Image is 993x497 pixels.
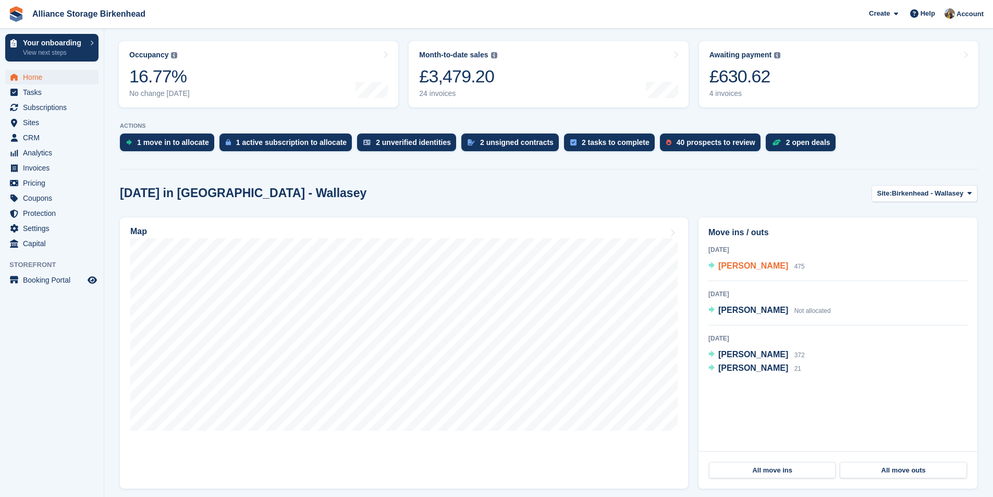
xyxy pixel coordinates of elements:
a: menu [5,236,99,251]
a: 40 prospects to review [660,134,766,156]
img: tab_keywords_by_traffic_grey.svg [105,60,114,69]
img: verify_identity-adf6edd0f0f0b5bbfe63781bf79b02c33cf7c696d77639b501bdc392416b5a36.svg [363,139,371,146]
a: menu [5,146,99,160]
a: menu [5,221,99,236]
div: 40 prospects to review [677,138,755,147]
a: menu [5,191,99,205]
a: [PERSON_NAME] Not allocated [708,304,831,318]
p: Your onboarding [23,39,85,46]
span: Invoices [23,161,85,175]
span: Booking Portal [23,273,85,287]
div: 2 unverified identities [376,138,451,147]
span: [PERSON_NAME] [718,350,788,359]
img: deal-1b604bf984904fb50ccaf53a9ad4b4a5d6e5aea283cecdc64d6e3604feb123c2.svg [772,139,781,146]
h2: Map [130,227,147,236]
a: menu [5,115,99,130]
p: View next steps [23,48,85,57]
img: active_subscription_to_allocate_icon-d502201f5373d7db506a760aba3b589e785aa758c864c3986d89f69b8ff3... [226,139,231,146]
div: Awaiting payment [709,51,772,59]
div: Occupancy [129,51,168,59]
div: 1 active subscription to allocate [236,138,347,147]
button: Site: Birkenhead - Wallasey [872,185,977,202]
a: Month-to-date sales £3,479.20 24 invoices [409,41,688,107]
div: No change [DATE] [129,89,190,98]
span: Coupons [23,191,85,205]
span: [PERSON_NAME] [718,261,788,270]
img: icon-info-grey-7440780725fd019a000dd9b08b2336e03edf1995a4989e88bcd33f0948082b44.svg [171,52,177,58]
img: tab_domain_overview_orange.svg [30,60,39,69]
div: [DATE] [708,289,967,299]
span: 475 [794,263,805,270]
a: [PERSON_NAME] 21 [708,362,801,375]
a: menu [5,176,99,190]
span: Tasks [23,85,85,100]
a: Occupancy 16.77% No change [DATE] [119,41,398,107]
span: Account [957,9,984,19]
a: menu [5,273,99,287]
img: prospect-51fa495bee0391a8d652442698ab0144808aea92771e9ea1ae160a38d050c398.svg [666,139,671,146]
img: move_ins_to_allocate_icon-fdf77a2bb77ea45bf5b3d319d69a93e2d87916cf1d5bf7949dd705db3b84f3ca.svg [126,139,132,146]
div: Month-to-date sales [419,51,488,59]
div: 1 move in to allocate [137,138,209,147]
span: Capital [23,236,85,251]
a: 1 active subscription to allocate [219,134,357,156]
div: Domain: [DOMAIN_NAME] [27,27,115,35]
a: All move outs [840,462,966,479]
span: Subscriptions [23,100,85,115]
div: 24 invoices [419,89,497,98]
span: Sites [23,115,85,130]
span: Help [921,8,935,19]
a: Map [120,217,688,489]
a: 2 tasks to complete [564,134,660,156]
span: Protection [23,206,85,221]
div: 2 tasks to complete [582,138,649,147]
a: Awaiting payment £630.62 4 invoices [699,41,978,107]
span: Storefront [9,260,104,270]
div: 2 unsigned contracts [480,138,554,147]
div: 16.77% [129,66,190,87]
a: [PERSON_NAME] 372 [708,348,805,362]
span: Site: [877,188,892,199]
a: menu [5,130,99,145]
img: icon-info-grey-7440780725fd019a000dd9b08b2336e03edf1995a4989e88bcd33f0948082b44.svg [491,52,497,58]
img: website_grey.svg [17,27,25,35]
div: 4 invoices [709,89,781,98]
div: Keywords by Traffic [117,62,172,68]
span: [PERSON_NAME] [718,363,788,372]
div: 2 open deals [786,138,830,147]
a: menu [5,85,99,100]
img: task-75834270c22a3079a89374b754ae025e5fb1db73e45f91037f5363f120a921f8.svg [570,139,577,146]
img: logo_orange.svg [17,17,25,25]
h2: Move ins / outs [708,226,967,239]
div: £630.62 [709,66,781,87]
a: Alliance Storage Birkenhead [28,5,150,22]
a: 2 open deals [766,134,841,156]
div: [DATE] [708,245,967,254]
img: contract_signature_icon-13c848040528278c33f63329250d36e43548de30e8caae1d1a13099fd9432cc5.svg [468,139,475,146]
span: Birkenhead - Wallasey [892,188,964,199]
span: Not allocated [794,307,831,314]
a: Preview store [86,274,99,286]
img: stora-icon-8386f47178a22dfd0bd8f6a31ec36ba5ce8667c1dd55bd0f319d3a0aa187defe.svg [8,6,24,22]
a: All move ins [709,462,836,479]
a: menu [5,206,99,221]
a: menu [5,161,99,175]
span: Pricing [23,176,85,190]
a: 1 move in to allocate [120,134,219,156]
span: CRM [23,130,85,145]
h2: [DATE] in [GEOGRAPHIC_DATA] - Wallasey [120,186,366,200]
a: 2 unverified identities [357,134,461,156]
span: 372 [794,351,805,359]
span: Create [869,8,890,19]
a: Your onboarding View next steps [5,34,99,62]
div: v 4.0.25 [29,17,51,25]
img: Steve McLoughlin [945,8,955,19]
span: [PERSON_NAME] [718,306,788,314]
div: £3,479.20 [419,66,497,87]
a: [PERSON_NAME] 475 [708,260,805,273]
div: [DATE] [708,334,967,343]
span: Home [23,70,85,84]
div: Domain Overview [42,62,93,68]
img: icon-info-grey-7440780725fd019a000dd9b08b2336e03edf1995a4989e88bcd33f0948082b44.svg [774,52,780,58]
p: ACTIONS [120,123,977,129]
